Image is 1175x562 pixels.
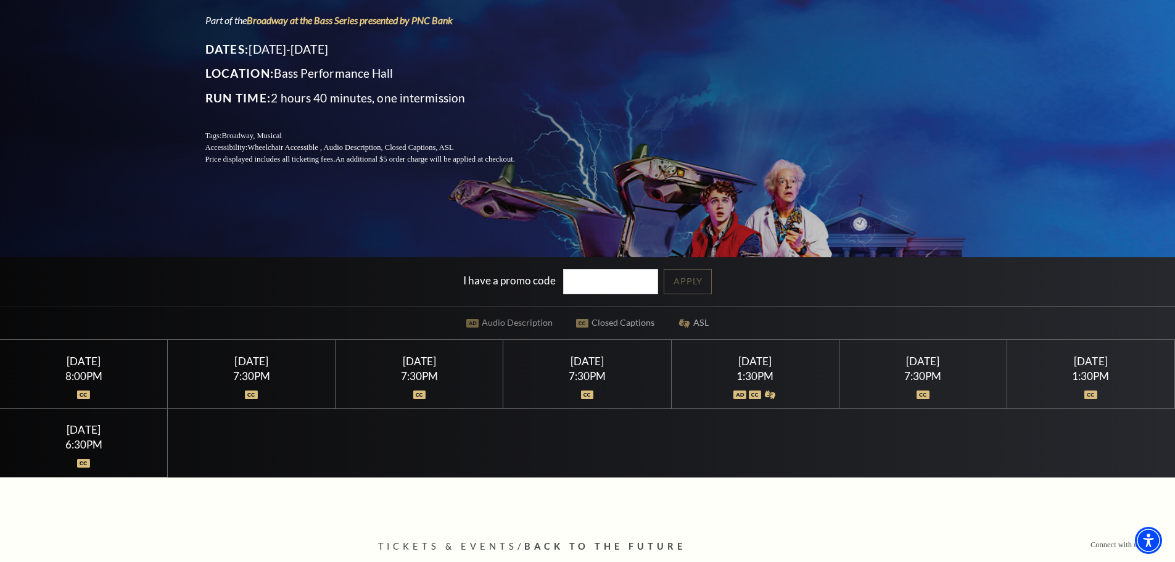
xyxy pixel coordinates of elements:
span: Dates: [205,42,249,56]
div: Accessibility Menu [1135,527,1162,554]
span: Location: [205,66,274,80]
p: Tags: [205,130,545,142]
label: I have a promo code [463,274,556,287]
div: [DATE] [854,355,992,368]
p: Part of the [205,14,545,27]
div: [DATE] [518,355,656,368]
span: Run Time: [205,91,271,105]
div: 8:00PM [15,371,153,381]
div: 7:30PM [518,371,656,381]
p: Connect with us on [1090,539,1150,551]
div: 7:30PM [183,371,321,381]
p: 2 hours 40 minutes, one intermission [205,88,545,108]
p: [DATE]-[DATE] [205,39,545,59]
a: Broadway at the Bass Series presented by PNC Bank - open in a new tab [247,14,453,26]
div: 7:30PM [854,371,992,381]
div: [DATE] [350,355,489,368]
p: / [378,539,798,555]
p: Price displayed includes all ticketing fees. [205,154,545,165]
div: 1:30PM [686,371,824,381]
div: 6:30PM [15,439,153,450]
span: Back to the Future [524,541,686,552]
p: Bass Performance Hall [205,64,545,83]
div: [DATE] [15,423,153,436]
span: Broadway, Musical [221,131,281,140]
p: Accessibility: [205,142,545,154]
span: An additional $5 order charge will be applied at checkout. [335,155,514,163]
div: 7:30PM [350,371,489,381]
div: [DATE] [1022,355,1160,368]
div: [DATE] [686,355,824,368]
span: Wheelchair Accessible , Audio Description, Closed Captions, ASL [247,143,453,152]
div: [DATE] [15,355,153,368]
div: 1:30PM [1022,371,1160,381]
div: [DATE] [183,355,321,368]
span: Tickets & Events [378,541,518,552]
